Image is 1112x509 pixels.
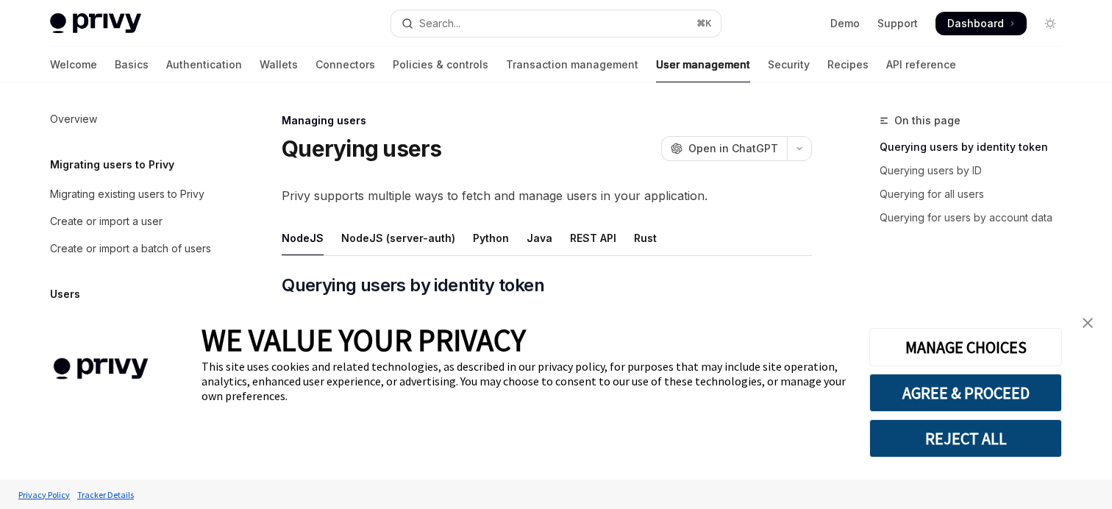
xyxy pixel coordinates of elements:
[1073,308,1102,338] a: close banner
[50,285,80,303] h5: Users
[15,482,74,508] a: Privacy Policy
[50,156,174,174] h5: Migrating users to Privy
[768,47,810,82] a: Security
[570,221,616,255] div: REST API
[38,235,227,262] a: Create or import a batch of users
[877,16,918,31] a: Support
[696,18,712,29] span: ⌘ K
[50,185,204,203] div: Migrating existing users to Privy
[393,47,488,82] a: Policies & controls
[688,141,778,156] span: Open in ChatGPT
[38,181,227,207] a: Migrating existing users to Privy
[282,274,544,297] span: Querying users by identity token
[341,221,455,255] div: NodeJS (server-auth)
[880,159,1074,182] a: Querying users by ID
[50,110,97,128] div: Overview
[894,112,960,129] span: On this page
[115,47,149,82] a: Basics
[827,47,869,82] a: Recipes
[202,359,847,403] div: This site uses cookies and related technologies, as described in our privacy policy, for purposes...
[38,106,227,132] a: Overview
[869,328,1062,366] button: MANAGE CHOICES
[202,321,526,359] span: WE VALUE YOUR PRIVACY
[656,47,750,82] a: User management
[1038,12,1062,35] button: Toggle dark mode
[282,113,812,128] div: Managing users
[50,240,211,257] div: Create or import a batch of users
[1083,318,1093,328] img: close banner
[419,15,460,32] div: Search...
[74,482,138,508] a: Tracker Details
[935,12,1027,35] a: Dashboard
[830,16,860,31] a: Demo
[38,208,227,235] a: Create or import a user
[473,221,509,255] div: Python
[22,337,179,401] img: company logo
[869,374,1062,412] button: AGREE & PROCEED
[880,182,1074,206] a: Querying for all users
[316,47,375,82] a: Connectors
[166,47,242,82] a: Authentication
[506,47,638,82] a: Transaction management
[869,419,1062,458] button: REJECT ALL
[880,135,1074,159] a: Querying users by identity token
[282,185,812,206] span: Privy supports multiple ways to fetch and manage users in your application.
[50,47,97,82] a: Welcome
[260,47,298,82] a: Wallets
[282,135,442,162] h1: Querying users
[880,206,1074,229] a: Querying for users by account data
[50,213,163,230] div: Create or import a user
[391,10,721,37] button: Open search
[947,16,1004,31] span: Dashboard
[886,47,956,82] a: API reference
[282,221,324,255] div: NodeJS
[50,13,141,34] img: light logo
[634,221,657,255] div: Rust
[527,221,552,255] div: Java
[661,136,787,161] button: Open in ChatGPT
